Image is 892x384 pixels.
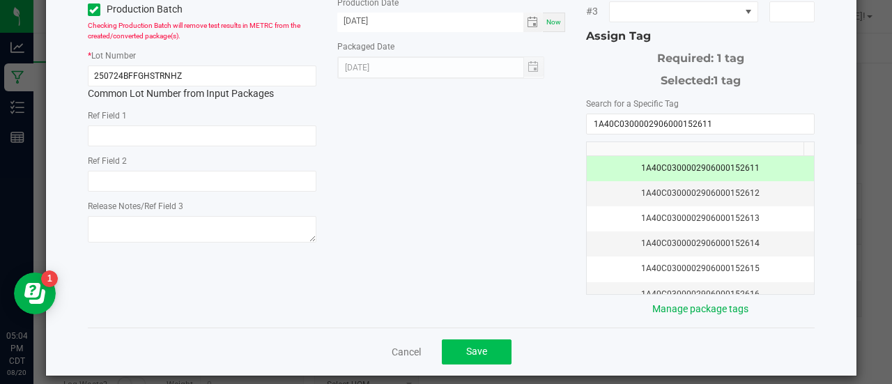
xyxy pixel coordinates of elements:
label: Production Batch [88,2,192,17]
div: Required: 1 tag [586,45,815,67]
input: Date [337,13,523,30]
span: #3 [586,4,609,19]
span: 1 tag [714,74,741,87]
div: 1A40C0300002906000152612 [595,187,806,200]
span: Toggle calendar [523,13,544,32]
div: Assign Tag [586,28,815,45]
span: Now [546,18,561,26]
label: Lot Number [91,49,136,62]
iframe: Resource center [14,272,56,314]
button: Save [442,339,512,364]
div: Common Lot Number from Input Packages [88,66,316,101]
span: Save [466,346,487,357]
label: Search for a Specific Tag [586,98,679,110]
div: Selected: [586,67,815,89]
iframe: Resource center unread badge [41,270,58,287]
div: 1A40C0300002906000152613 [595,212,806,225]
span: Checking Production Batch will remove test results in METRC from the created/converted package(s). [88,22,300,40]
span: NO DATA FOUND [609,1,758,22]
div: 1A40C0300002906000152611 [595,162,806,175]
label: Release Notes/Ref Field 3 [88,200,183,213]
a: Manage package tags [652,303,748,314]
div: 1A40C0300002906000152615 [595,262,806,275]
label: Ref Field 2 [88,155,127,167]
div: 1A40C0300002906000152614 [595,237,806,250]
label: Packaged Date [337,40,394,53]
a: Cancel [392,345,421,359]
div: 1A40C0300002906000152616 [595,288,806,301]
label: Ref Field 1 [88,109,127,122]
